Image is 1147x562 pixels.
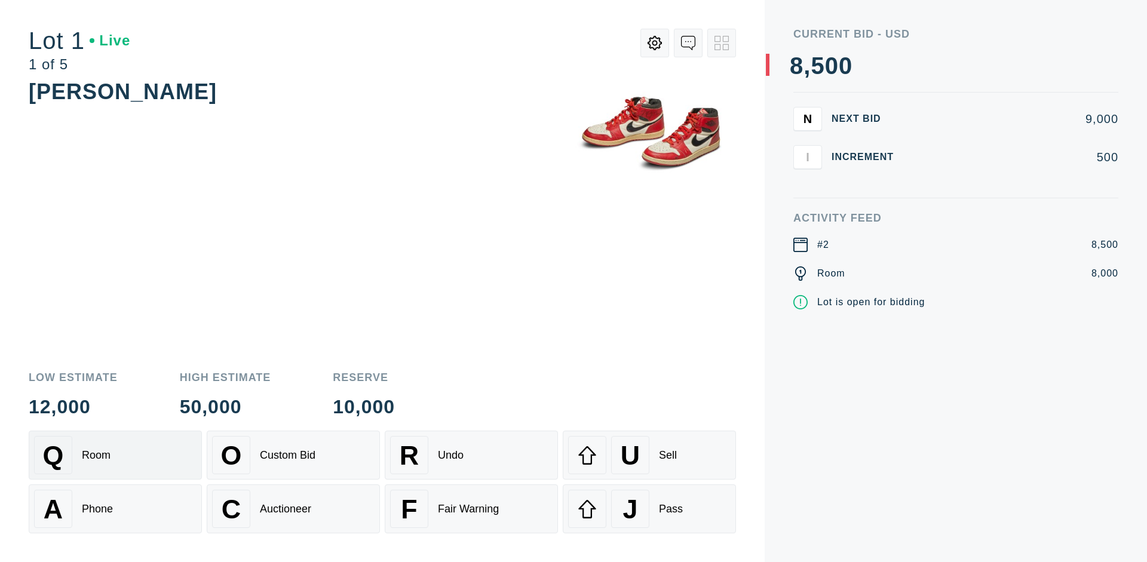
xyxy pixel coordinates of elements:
span: Q [43,440,64,471]
div: Live [90,33,130,48]
div: Reserve [333,372,395,383]
div: 5 [811,54,824,78]
div: 8,000 [1091,266,1118,281]
span: F [401,494,417,524]
button: CAuctioneer [207,484,380,533]
div: Pass [659,503,683,515]
div: 9,000 [913,113,1118,125]
div: Lot is open for bidding [817,295,925,309]
div: Increment [832,152,903,162]
div: Current Bid - USD [793,29,1118,39]
span: C [222,494,241,524]
div: Auctioneer [260,503,311,515]
button: QRoom [29,431,202,480]
button: APhone [29,484,202,533]
div: Sell [659,449,677,462]
div: 8,500 [1091,238,1118,252]
span: J [622,494,637,524]
button: I [793,145,822,169]
button: OCustom Bid [207,431,380,480]
button: USell [563,431,736,480]
div: Phone [82,503,113,515]
div: Room [82,449,111,462]
span: N [803,112,812,125]
div: 10,000 [333,397,395,416]
div: #2 [817,238,829,252]
div: 0 [825,54,839,78]
div: Room [817,266,845,281]
button: JPass [563,484,736,533]
div: Activity Feed [793,213,1118,223]
span: O [221,440,242,471]
span: U [621,440,640,471]
button: N [793,107,822,131]
div: High Estimate [180,372,271,383]
div: Custom Bid [260,449,315,462]
button: RUndo [385,431,558,480]
div: 0 [839,54,852,78]
span: R [400,440,419,471]
div: 8 [790,54,803,78]
div: 50,000 [180,397,271,416]
div: [PERSON_NAME] [29,79,217,104]
div: Undo [438,449,464,462]
div: Lot 1 [29,29,130,53]
button: FFair Warning [385,484,558,533]
div: Next Bid [832,114,903,124]
div: , [803,54,811,293]
span: I [806,150,809,164]
div: Low Estimate [29,372,118,383]
div: 500 [913,151,1118,163]
div: 12,000 [29,397,118,416]
div: 1 of 5 [29,57,130,72]
span: A [44,494,63,524]
div: Fair Warning [438,503,499,515]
